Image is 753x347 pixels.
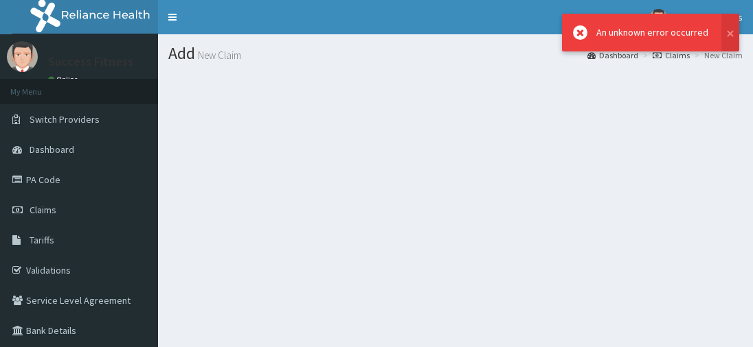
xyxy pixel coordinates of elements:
[7,41,38,72] img: User Image
[48,56,133,68] p: Success Fitness
[30,113,100,125] span: Switch Providers
[691,49,743,61] li: New Claim
[195,50,241,60] small: New Claim
[48,75,81,84] a: Online
[30,234,54,246] span: Tariffs
[587,49,638,61] a: Dashboard
[653,49,690,61] a: Claims
[168,45,743,62] h1: Add
[596,25,708,40] div: An unknown error occurred
[30,143,74,156] span: Dashboard
[650,9,667,26] img: User Image
[675,11,743,23] span: Success Fitness
[30,204,56,216] span: Claims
